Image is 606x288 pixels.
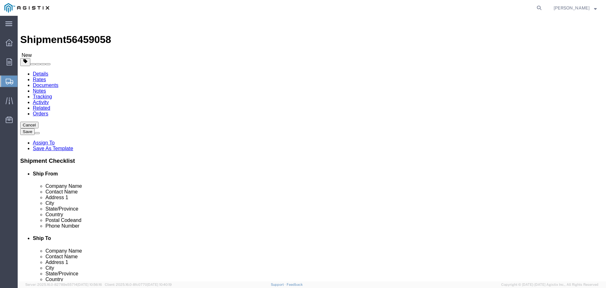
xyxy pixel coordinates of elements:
span: Copyright © [DATE]-[DATE] Agistix Inc., All Rights Reserved [501,282,598,287]
span: Francisco Palacios [554,4,590,11]
iframe: FS Legacy Container [18,16,606,281]
a: Feedback [287,283,303,286]
span: Client: 2025.16.0-8fc0770 [105,283,172,286]
button: [PERSON_NAME] [553,4,597,12]
span: [DATE] 10:40:19 [147,283,172,286]
span: [DATE] 10:56:16 [77,283,102,286]
a: Support [271,283,287,286]
img: logo [4,3,49,13]
span: Server: 2025.16.0-82789e55714 [25,283,102,286]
